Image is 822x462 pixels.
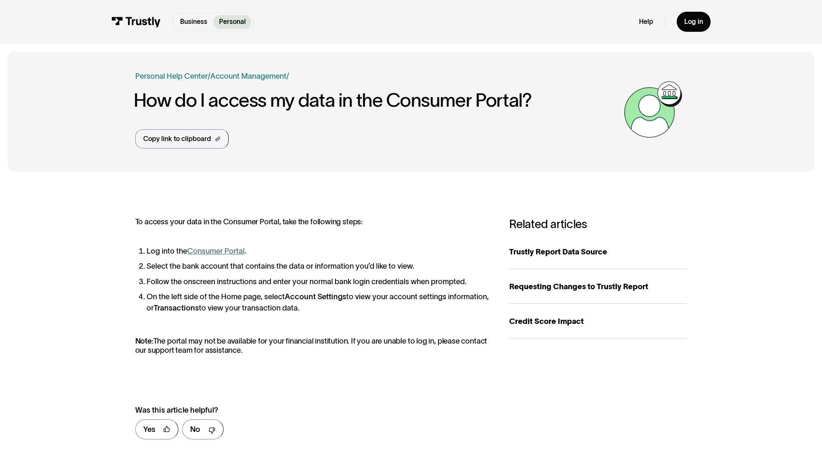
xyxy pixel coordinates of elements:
div: Requesting Changes to Trustly Report [509,281,687,292]
a: Yes [135,419,179,439]
li: Select the bank account that contains the data or information you’d like to view. [147,260,490,272]
img: Trustly Logo [111,17,161,27]
strong: Account Settings [285,292,346,301]
div: No [190,423,200,435]
a: No [182,419,224,439]
a: Credit Score Impact [509,304,687,339]
div: / [208,70,210,82]
p: The portal may not be available for your financial institution. If you are unable to log in, plea... [135,336,490,355]
a: Help [639,18,653,26]
li: Log into the . [147,245,490,257]
p: Personal [219,17,246,27]
div: Copy link to clipboard [143,134,211,144]
div: Credit Score Impact [509,316,687,327]
p: Business [180,17,207,27]
a: Personal [213,15,251,29]
p: To access your data in the Consumer Portal, take the following steps: [135,217,490,226]
div: Log in [684,18,703,26]
a: Account Management [210,72,286,80]
strong: Transactions [154,303,199,312]
li: Follow the onscreen instructions and enter your normal bank login credentials when prompted. [147,276,490,287]
a: Copy link to clipboard [135,129,229,149]
a: Personal Help Center [135,70,208,82]
a: Requesting Changes to Trustly Report [509,269,687,304]
a: Consumer Portal [187,246,245,255]
strong: Note: [135,336,153,345]
a: Log in [677,12,711,32]
h1: How do I access my data in the Consumer Portal? [134,90,620,110]
a: Business [175,15,213,29]
li: On the left side of the Home page, select to view your account settings information, or to view y... [147,291,490,314]
div: Trustly Report Data Source [509,246,687,257]
div: Yes [143,423,155,435]
a: Trustly Report Data Source [509,235,687,269]
div: / [286,70,289,82]
h3: Related articles [509,217,687,231]
div: Was this article helpful? [135,404,470,416]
